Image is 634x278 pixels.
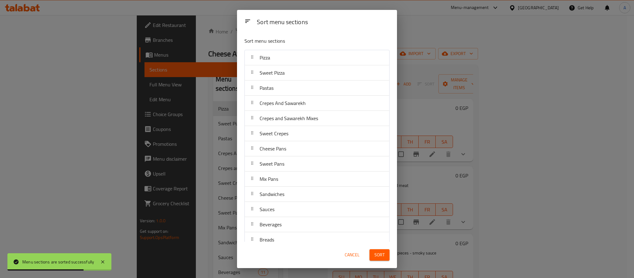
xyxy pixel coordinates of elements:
[245,111,389,126] div: Crepes and Sawarekh Mixes
[260,205,274,214] span: Sauces
[260,83,274,93] span: Pastas
[245,202,389,217] div: Sauces
[245,217,389,232] div: Beverages
[245,80,389,96] div: Pastas
[260,129,288,138] span: Sweet Crepes
[245,126,389,141] div: Sweet Crepes
[260,159,284,168] span: Sweet Pans
[260,98,306,108] span: Crepes And Sawarekh
[374,251,385,259] span: Sort
[245,187,389,202] div: Sandwiches
[260,220,282,229] span: Beverages
[260,235,274,244] span: Breads
[260,68,285,77] span: Sweet Pizza
[260,189,284,199] span: Sandwiches
[260,144,286,153] span: Cheese Pans
[342,249,362,261] button: Cancel
[245,50,389,65] div: Pizza
[245,172,389,187] div: Mix Pans
[245,141,389,156] div: Cheese Pans
[245,65,389,80] div: Sweet Pizza
[245,96,389,111] div: Crepes And Sawarekh
[244,37,360,45] p: Sort menu sections
[345,251,360,259] span: Cancel
[369,249,390,261] button: Sort
[245,232,389,247] div: Breads
[254,15,392,29] div: Sort menu sections
[260,53,270,62] span: Pizza
[260,174,278,184] span: Mix Pans
[22,258,94,265] div: Menu sections are sorted successfully
[260,114,318,123] span: Crepes and Sawarekh Mixes
[245,156,389,172] div: Sweet Pans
